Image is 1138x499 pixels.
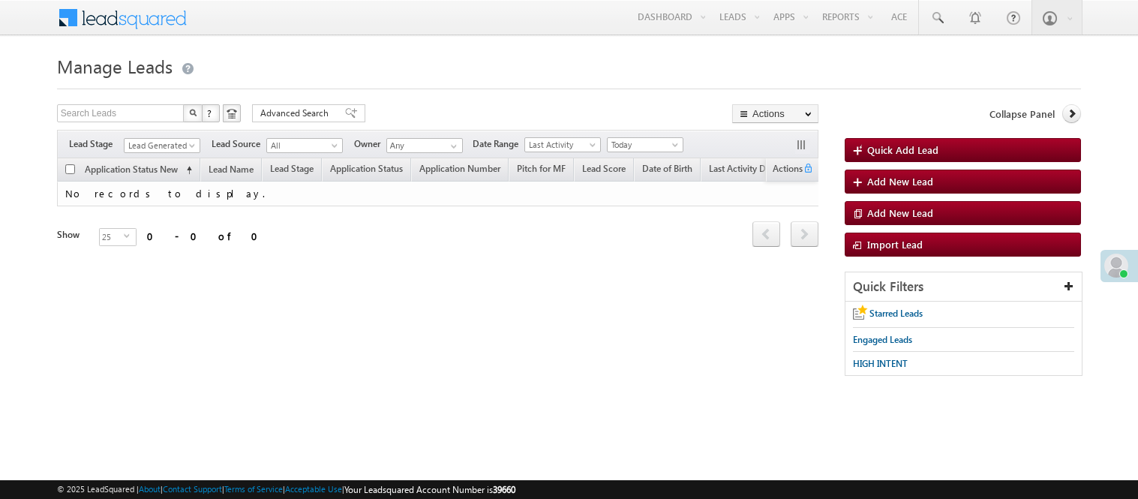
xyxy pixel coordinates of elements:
[525,138,596,152] span: Last Activity
[642,163,692,174] span: Date of Birth
[180,164,192,176] span: (sorted ascending)
[635,161,700,180] a: Date of Birth
[85,164,178,175] span: Application Status New
[791,221,818,247] span: next
[285,484,342,494] a: Acceptable Use
[323,161,410,180] a: Application Status
[267,139,338,152] span: All
[354,137,386,151] span: Owner
[260,107,333,120] span: Advanced Search
[189,109,197,116] img: Search
[224,484,283,494] a: Terms of Service
[867,143,938,156] span: Quick Add Lead
[473,137,524,151] span: Date Range
[867,175,933,188] span: Add New Lead
[867,206,933,219] span: Add New Lead
[263,161,321,180] a: Lead Stage
[524,137,601,152] a: Last Activity
[419,163,500,174] span: Application Number
[139,484,161,494] a: About
[869,308,923,319] span: Starred Leads
[65,164,75,174] input: Check all records
[69,137,124,151] span: Lead Stage
[57,182,839,206] td: No records to display.
[701,161,785,180] a: Last Activity Date
[212,137,266,151] span: Lead Source
[124,233,136,239] span: select
[207,107,214,119] span: ?
[752,221,780,247] span: prev
[386,138,463,153] input: Type to Search
[412,161,508,180] a: Application Number
[766,161,802,180] span: Actions
[608,138,679,152] span: Today
[344,484,515,495] span: Your Leadsquared Account Number is
[266,138,343,153] a: All
[607,137,683,152] a: Today
[330,163,403,174] span: Application Status
[845,272,1082,302] div: Quick Filters
[867,238,923,251] span: Import Lead
[100,229,124,245] span: 25
[443,139,461,154] a: Show All Items
[147,227,267,245] div: 0 - 0 of 0
[57,482,515,497] span: © 2025 LeadSquared | | | | |
[853,358,908,369] span: HIGH INTENT
[575,161,633,180] a: Lead Score
[853,334,912,345] span: Engaged Leads
[493,484,515,495] span: 39660
[752,223,780,247] a: prev
[270,163,314,174] span: Lead Stage
[989,107,1055,121] span: Collapse Panel
[202,104,220,122] button: ?
[732,104,818,123] button: Actions
[163,484,222,494] a: Contact Support
[582,163,626,174] span: Lead Score
[57,228,87,242] div: Show
[57,54,173,78] span: Manage Leads
[517,163,566,174] span: Pitch for MF
[125,139,196,152] span: Lead Generated
[124,138,200,153] a: Lead Generated
[509,161,573,180] a: Pitch for MF
[77,161,200,180] a: Application Status New (sorted ascending)
[201,161,261,181] a: Lead Name
[791,223,818,247] a: next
